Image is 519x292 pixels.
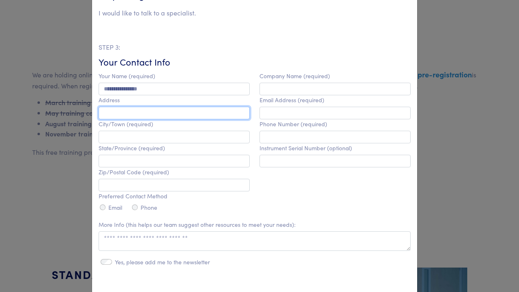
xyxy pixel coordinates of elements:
[99,42,411,53] p: STEP 3:
[99,97,120,103] label: Address
[99,221,296,228] label: More Info (this helps our team suggest other resources to meet your needs):
[259,121,327,127] label: Phone Number (required)
[115,259,210,266] label: Yes, please add me to the newsletter
[259,97,324,103] label: Email Address (required)
[99,145,165,151] label: State/Province (required)
[99,56,411,68] h6: Your Contact Info
[99,121,153,127] label: City/Town (required)
[99,193,167,200] label: Preferred Contact Method
[99,169,169,176] label: Zip/Postal Code (required)
[99,72,155,79] label: Your Name (required)
[99,8,196,18] li: I would like to talk to a specialist.
[259,145,352,151] label: Instrument Serial Number (optional)
[259,72,330,79] label: Company Name (required)
[108,204,122,211] label: Email
[141,204,157,211] label: Phone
